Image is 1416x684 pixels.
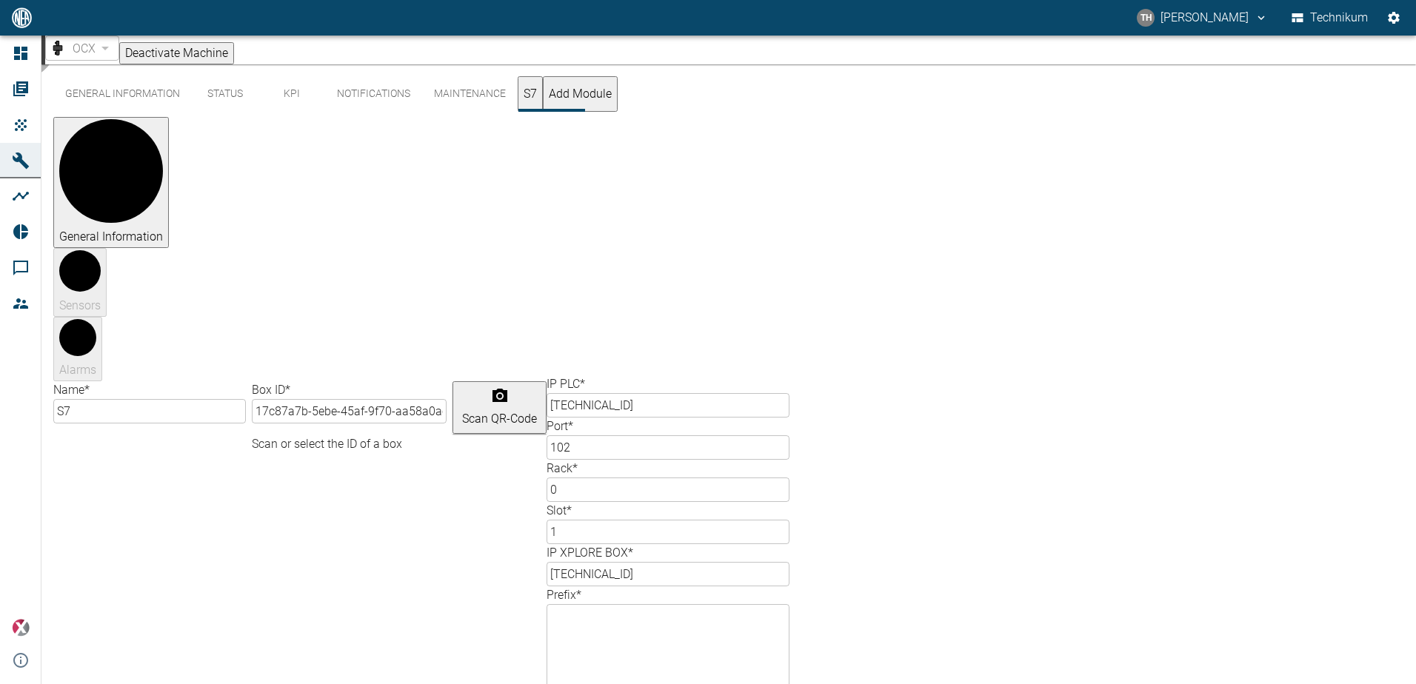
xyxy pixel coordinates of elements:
[53,317,102,381] button: Alarms
[59,298,101,312] span: Sensors
[73,40,96,57] span: OCX
[325,76,422,112] button: Notifications
[452,381,547,434] button: Scan QR-Code
[1380,4,1407,31] button: Settings
[547,546,633,560] label: IP XPLORE BOX *
[119,42,234,64] button: Deactivate Machine
[547,435,789,460] input: Port
[462,412,537,426] span: Scan QR-Code
[252,435,447,453] p: Scan or select the ID of a box
[422,76,518,112] button: Maintenance
[192,76,258,112] button: Status
[547,503,572,517] label: Slot *
[92,130,130,212] text: 1
[59,363,96,377] span: Alarms
[518,76,543,112] button: S7
[547,419,573,433] label: Port *
[543,76,618,112] button: Add Module
[53,399,246,423] input: Name
[53,383,90,397] label: Name *
[547,588,581,602] label: Prefix *
[59,229,163,244] span: General Information
[1289,4,1372,31] button: Technikum
[547,377,585,391] label: IP PLC *
[252,383,290,397] label: Box ID *
[53,117,169,248] button: General Information
[53,248,107,317] button: Sensors
[10,7,33,27] img: logo
[1135,4,1270,31] button: thomas.hosten@neuman-esser.de
[71,323,84,352] text: 3
[1137,9,1155,27] div: TH
[547,477,789,502] input: Rack
[547,520,789,544] input: Slot
[258,76,325,112] button: KPI
[547,461,578,475] label: Rack *
[53,76,192,112] button: General Information
[73,255,88,287] text: 2
[12,619,30,637] img: Xplore Logo
[49,39,96,57] a: OCX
